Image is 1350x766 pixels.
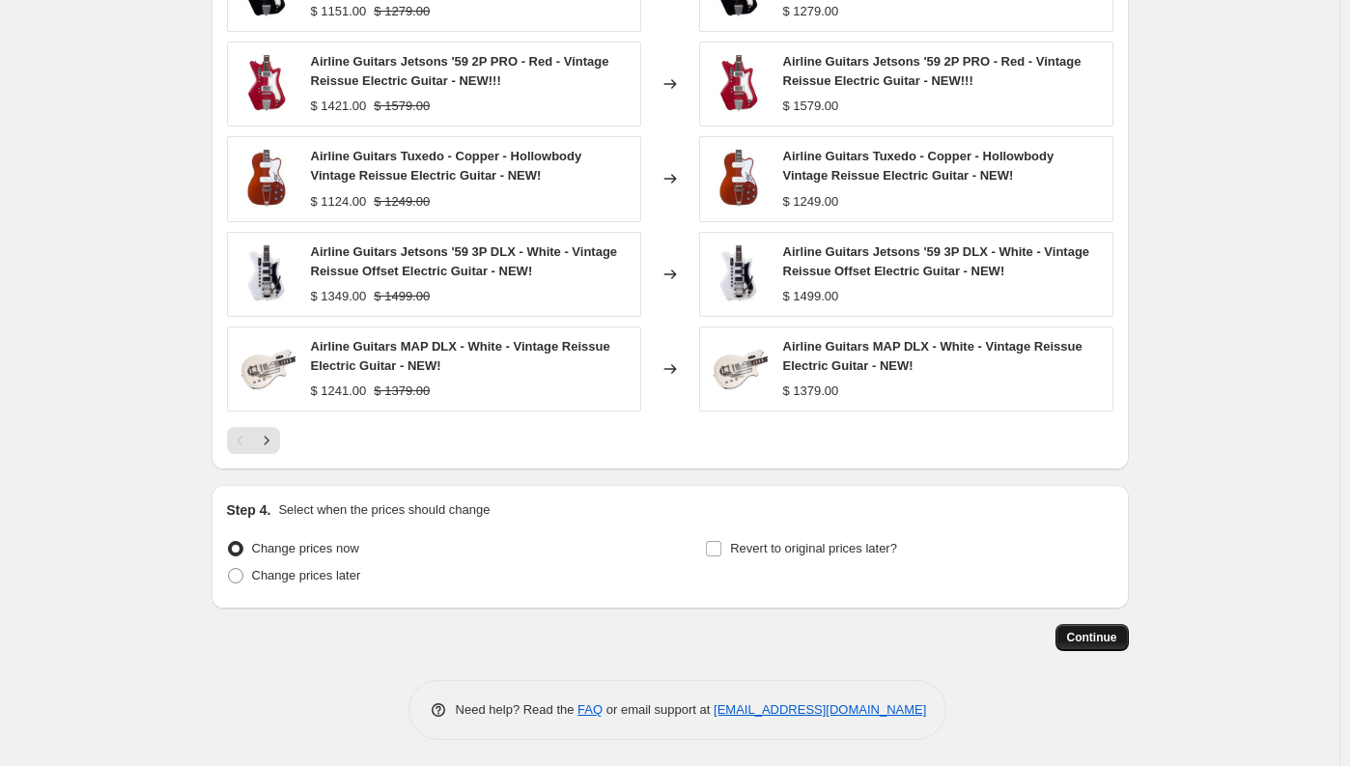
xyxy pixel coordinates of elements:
span: $ 1349.00 [311,289,367,303]
button: Continue [1055,624,1129,651]
span: Airline Guitars MAP DLX - White - Vintage Reissue Electric Guitar - NEW! [311,339,610,373]
span: Airline Guitars Jetsons '59 2P PRO - Red - Vintage Reissue Electric Guitar - NEW!!! [311,54,609,88]
img: Airline_59_3P_DLX_White_Offset_Eastwood_Electric_Guitar_1331_731007823278_FBV_80x.jpg [710,245,768,303]
span: Airline Guitars Jetsons '59 3P DLX - White - Vintage Reissue Offset Electric Guitar - NEW! [311,244,618,278]
a: [EMAIL_ADDRESS][DOMAIN_NAME] [714,702,926,717]
img: Airline_Guitars_MAP_DLX_White_Deluxe_Electric_Guitar_1407_731007824039_FB_80x.jpg [710,340,768,398]
span: Airline Guitars Jetsons '59 2P PRO - Red - Vintage Reissue Electric Guitar - NEW!!! [783,54,1082,88]
span: $ 1249.00 [783,194,839,209]
img: Eastwood_AirlineGuitars_Tuxedo_Copper_FrontBodyVert_80x.jpg [710,150,768,208]
span: $ 1421.00 [311,99,367,113]
span: $ 1379.00 [783,383,839,398]
nav: Pagination [227,427,280,454]
span: $ 1499.00 [374,289,430,303]
span: $ 1279.00 [783,4,839,18]
span: $ 1499.00 [783,289,839,303]
span: $ 1124.00 [311,194,367,209]
span: Airline Guitars Tuxedo - Copper - Hollowbody Vintage Reissue Electric Guitar - NEW! [783,149,1055,183]
span: $ 1249.00 [374,194,430,209]
img: Airline_Guitars_59_2P_Red_Jetsons-Jack-White-Hutto_Electric_Guitar_731007823247_FBV_80x.jpg [238,55,295,113]
span: or email support at [603,702,714,717]
span: Revert to original prices later? [730,541,897,555]
span: Airline Guitars MAP DLX - White - Vintage Reissue Electric Guitar - NEW! [783,339,1083,373]
span: $ 1579.00 [374,99,430,113]
p: Select when the prices should change [278,500,490,520]
button: Next [253,427,280,454]
img: Airline_59_3P_DLX_White_Offset_Eastwood_Electric_Guitar_1331_731007823278_FBV_80x.jpg [238,245,295,303]
span: Change prices later [252,568,361,582]
a: FAQ [577,702,603,717]
img: Airline_Guitars_59_2P_Red_Jetsons-Jack-White-Hutto_Electric_Guitar_731007823247_FBV_80x.jpg [710,55,768,113]
span: $ 1279.00 [374,4,430,18]
span: Change prices now [252,541,359,555]
img: Airline_Guitars_MAP_DLX_White_Deluxe_Electric_Guitar_1407_731007824039_FB_80x.jpg [238,340,295,398]
span: $ 1379.00 [374,383,430,398]
span: $ 1241.00 [311,383,367,398]
h2: Step 4. [227,500,271,520]
span: Airline Guitars Jetsons '59 3P DLX - White - Vintage Reissue Offset Electric Guitar - NEW! [783,244,1090,278]
span: Continue [1067,630,1117,645]
span: $ 1151.00 [311,4,367,18]
span: Need help? Read the [456,702,578,717]
span: $ 1579.00 [783,99,839,113]
img: Eastwood_AirlineGuitars_Tuxedo_Copper_FrontBodyVert_80x.jpg [238,150,295,208]
span: Airline Guitars Tuxedo - Copper - Hollowbody Vintage Reissue Electric Guitar - NEW! [311,149,582,183]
